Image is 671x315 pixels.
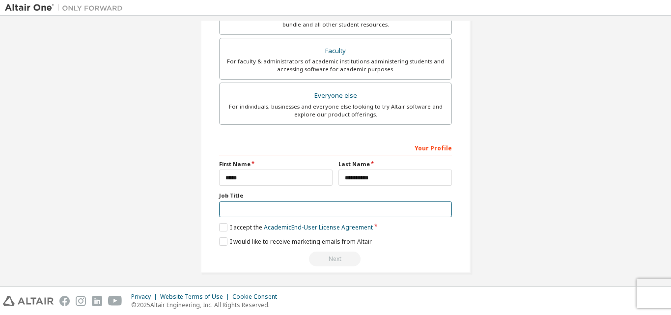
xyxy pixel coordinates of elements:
[225,44,446,58] div: Faculty
[92,296,102,306] img: linkedin.svg
[338,160,452,168] label: Last Name
[219,192,452,200] label: Job Title
[131,293,160,301] div: Privacy
[219,140,452,155] div: Your Profile
[219,252,452,266] div: Read and acccept EULA to continue
[59,296,70,306] img: facebook.svg
[160,293,232,301] div: Website Terms of Use
[219,160,333,168] label: First Name
[5,3,128,13] img: Altair One
[225,57,446,73] div: For faculty & administrators of academic institutions administering students and accessing softwa...
[3,296,54,306] img: altair_logo.svg
[131,301,283,309] p: © 2025 Altair Engineering, Inc. All Rights Reserved.
[225,103,446,118] div: For individuals, businesses and everyone else looking to try Altair software and explore our prod...
[219,223,373,231] label: I accept the
[76,296,86,306] img: instagram.svg
[225,89,446,103] div: Everyone else
[108,296,122,306] img: youtube.svg
[264,223,373,231] a: Academic End-User License Agreement
[225,13,446,29] div: For currently enrolled students looking to access the free Altair Student Edition bundle and all ...
[219,237,372,246] label: I would like to receive marketing emails from Altair
[232,293,283,301] div: Cookie Consent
